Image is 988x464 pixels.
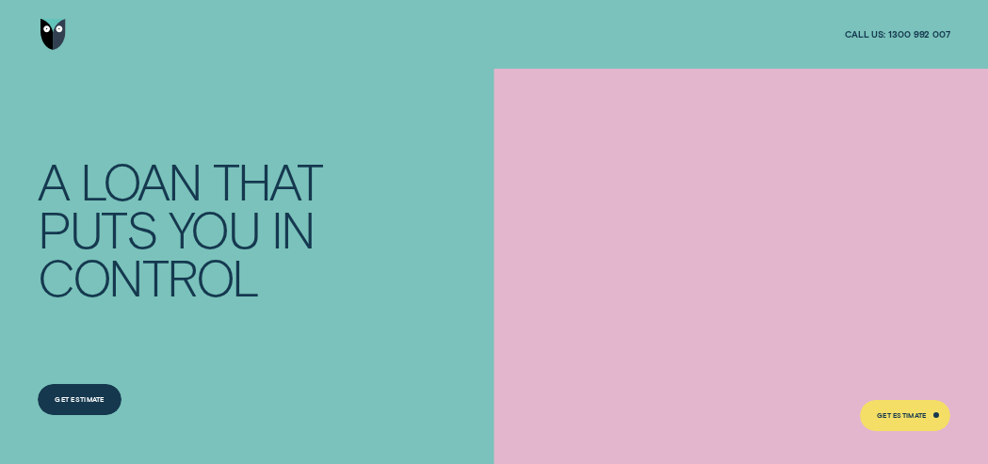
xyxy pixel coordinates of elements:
h4: A LOAN THAT PUTS YOU IN CONTROL [38,157,335,300]
a: Get Estimate [38,384,121,415]
img: Wisr [40,19,66,50]
a: Call us:1300 992 007 [845,28,950,40]
span: Call us: [845,28,885,40]
a: Get Estimate [860,400,950,431]
span: 1300 992 007 [888,28,950,40]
